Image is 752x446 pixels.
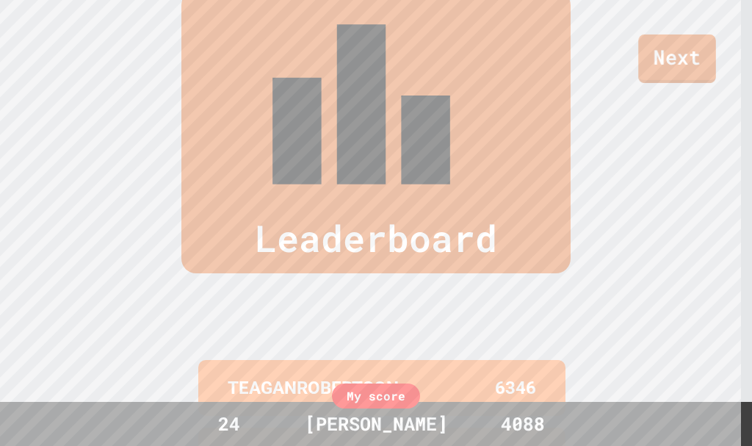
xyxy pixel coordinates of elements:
div: 4088 [468,410,578,438]
p: 6346 [495,375,536,401]
div: My score [332,384,420,409]
a: Next [638,35,716,83]
div: [PERSON_NAME] [290,410,463,438]
p: TEAGANROBERTSON [228,375,399,401]
div: 24 [174,410,284,438]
